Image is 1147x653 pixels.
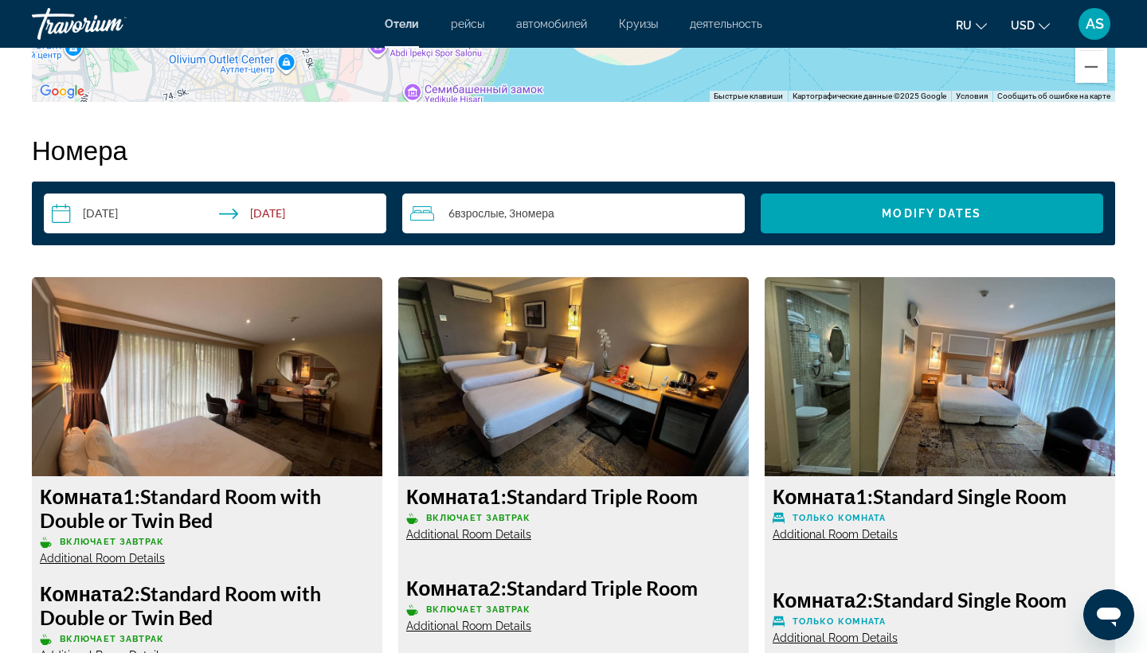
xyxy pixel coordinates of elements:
button: User Menu [1074,7,1115,41]
button: Change language [956,14,987,37]
img: Google [36,81,88,102]
h3: Standard Room with Double or Twin Bed [40,484,374,532]
span: 2: [773,588,873,612]
a: деятельность [690,18,762,30]
button: Select check in and out date [44,194,386,233]
span: Включает завтрак [60,634,165,644]
a: Отели [385,18,419,30]
a: Условия (ссылка откроется в новой вкладке) [956,92,988,100]
span: Комната [406,576,489,600]
span: Взрослые [455,206,504,220]
h3: Standard Single Room [773,484,1107,508]
a: рейсы [451,18,484,30]
span: Включает завтрак [426,604,531,615]
a: Открыть эту область в Google Картах (в новом окне) [36,81,88,102]
span: Additional Room Details [40,552,165,565]
span: Комната [40,581,123,605]
span: Комната [773,484,855,508]
span: 1: [773,484,873,508]
h3: Standard Triple Room [406,484,741,508]
span: Additional Room Details [773,528,898,541]
button: Change currency [1011,14,1050,37]
span: Включает завтрак [60,537,165,547]
a: автомобилей [516,18,587,30]
span: Additional Room Details [406,620,531,632]
button: Travelers: 6 adults, 0 children [402,194,745,233]
h2: Номера [32,134,1115,166]
span: Картографические данные ©2025 Google [793,92,946,100]
span: Комната [40,484,123,508]
span: 2: [406,576,507,600]
span: Modify Dates [882,207,981,220]
a: Сообщить об ошибке на карте [997,92,1110,100]
span: Additional Room Details [773,631,898,644]
button: Быстрые клавиши [714,91,783,102]
span: 1: [40,484,140,508]
span: Только комната [793,616,886,627]
span: Включает завтрак [426,513,531,523]
h3: Standard Triple Room [406,576,741,600]
a: Travorium [32,3,191,45]
span: 6 [448,207,504,220]
span: Additional Room Details [406,528,531,541]
span: , 3 [504,207,554,220]
h3: Standard Single Room [773,588,1107,612]
span: AS [1086,16,1104,32]
button: Уменьшить [1075,51,1107,83]
span: номера [515,206,554,220]
img: Standard Room with Double or Twin Bed [32,277,382,476]
button: Modify Dates [761,194,1103,233]
div: Search widget [44,194,1103,233]
img: Standard Single Room [765,277,1115,476]
span: Комната [406,484,489,508]
span: 2: [40,581,140,605]
span: ru [956,19,972,32]
span: Комната [773,588,855,612]
a: Круизы [619,18,658,30]
h3: Standard Room with Double or Twin Bed [40,581,374,629]
span: USD [1011,19,1035,32]
img: Standard Triple Room [398,277,749,476]
span: 1: [406,484,507,508]
iframe: Кнопка запуска окна обмена сообщениями [1083,589,1134,640]
span: Только комната [793,513,886,523]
